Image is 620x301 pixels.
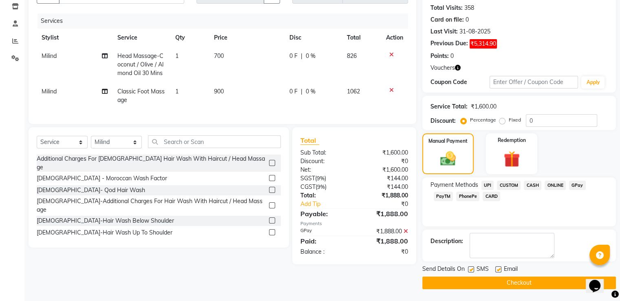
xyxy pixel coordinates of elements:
div: Coupon Code [430,78,490,86]
span: CUSTOM [497,181,521,190]
img: _cash.svg [435,150,461,168]
input: Search or Scan [148,135,281,148]
span: SMS [477,265,489,275]
label: Percentage [470,116,496,124]
div: Balance : [294,248,354,256]
th: Qty [170,29,209,47]
th: Disc [285,29,342,47]
div: Card on file: [430,15,464,24]
div: Payments [300,220,408,227]
div: Previous Due: [430,39,468,49]
span: 0 % [306,52,316,60]
div: ₹1,888.00 [354,191,414,200]
span: UPI [481,181,494,190]
th: Stylist [37,29,113,47]
div: Total Visits: [430,4,463,12]
div: ₹1,888.00 [354,236,414,246]
span: 700 [214,52,224,60]
span: Head Massage-Coconut / Olive / Almond Oil 30 Mins [117,52,163,77]
span: Payment Methods [430,181,478,189]
div: ₹0 [354,157,414,166]
div: 0 [450,52,454,60]
div: 358 [464,4,474,12]
div: Discount: [294,157,354,166]
span: Milind [42,88,57,95]
button: Checkout [422,277,616,289]
div: Paid: [294,236,354,246]
span: Total [300,136,319,145]
span: PhonePe [456,192,479,201]
label: Manual Payment [428,137,468,145]
div: ₹0 [354,248,414,256]
span: | [301,87,302,96]
input: Enter Offer / Coupon Code [490,76,578,89]
span: 0 F [289,52,298,60]
div: ₹1,888.00 [354,209,414,219]
span: Classic Foot Massage [117,88,165,104]
span: GPay [569,181,586,190]
div: Payable: [294,209,354,219]
span: 9% [317,175,324,181]
iframe: chat widget [586,268,612,293]
span: SGST [300,175,315,182]
div: [DEMOGRAPHIC_DATA] - Moroccan Wash Factor [37,174,167,183]
span: Vouchers [430,64,455,72]
div: Services [38,13,414,29]
div: Service Total: [430,102,468,111]
button: Apply [581,76,605,89]
div: ₹1,600.00 [471,102,496,111]
span: ₹5,314.90 [470,39,497,49]
div: ₹144.00 [354,183,414,191]
label: Redemption [498,137,526,144]
div: ₹1,600.00 [354,148,414,157]
span: 9% [317,184,325,190]
label: Fixed [509,116,521,124]
div: Last Visit: [430,27,458,36]
img: _gift.svg [499,149,525,169]
div: [DEMOGRAPHIC_DATA]-Hair Wash Up To Shoulder [37,228,172,237]
span: Email [504,265,518,275]
span: Send Details On [422,265,465,275]
div: 0 [466,15,469,24]
div: ₹144.00 [354,174,414,183]
div: [DEMOGRAPHIC_DATA]- Qod Hair Wash [37,186,145,195]
div: Additional Charges For [DEMOGRAPHIC_DATA] Hair Wash With Haircut / Head Massage [37,155,266,172]
span: PayTM [434,192,453,201]
span: CARD [483,192,500,201]
span: 0 F [289,87,298,96]
div: Discount: [430,117,456,125]
span: ONLINE [545,181,566,190]
th: Action [381,29,408,47]
div: Description: [430,237,463,246]
span: 1 [175,88,179,95]
span: Milind [42,52,57,60]
a: Add Tip [294,200,364,208]
span: 1 [175,52,179,60]
span: | [301,52,302,60]
div: ₹1,888.00 [354,227,414,236]
th: Price [209,29,285,47]
span: CGST [300,183,316,190]
div: 31-08-2025 [459,27,490,36]
div: ( ) [294,174,354,183]
span: 826 [347,52,357,60]
div: [DEMOGRAPHIC_DATA]-Hair Wash Below Shoulder [37,217,174,225]
span: 1062 [347,88,360,95]
div: ( ) [294,183,354,191]
div: [DEMOGRAPHIC_DATA]-Additional Charges For Hair Wash With Haircut / Head Massage [37,197,266,214]
span: 0 % [306,87,316,96]
div: Sub Total: [294,148,354,157]
div: Net: [294,166,354,174]
th: Service [113,29,170,47]
span: 900 [214,88,224,95]
div: GPay [294,227,354,236]
div: ₹0 [364,200,414,208]
th: Total [342,29,381,47]
div: Points: [430,52,449,60]
div: ₹1,600.00 [354,166,414,174]
div: Total: [294,191,354,200]
span: CASH [524,181,541,190]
